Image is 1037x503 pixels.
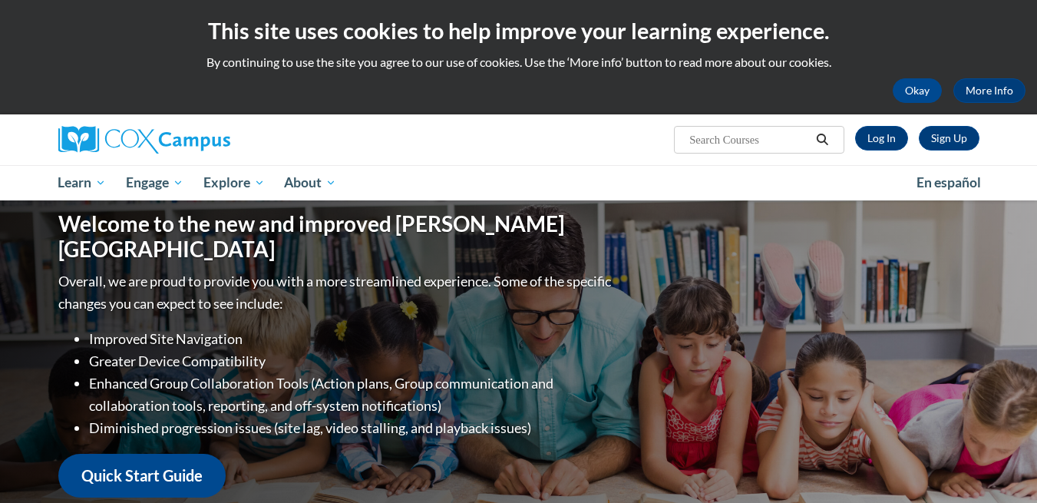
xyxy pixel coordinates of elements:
p: By continuing to use the site you agree to our use of cookies. Use the ‘More info’ button to read... [12,54,1025,71]
li: Enhanced Group Collaboration Tools (Action plans, Group communication and collaboration tools, re... [89,372,615,417]
a: More Info [953,78,1025,103]
span: Explore [203,174,265,192]
span: Engage [126,174,183,192]
button: Search [811,131,834,149]
a: Log In [855,126,908,151]
img: Cox Campus [58,126,230,154]
h2: This site uses cookies to help improve your learning experience. [12,15,1025,46]
span: En español [916,174,981,190]
h1: Welcome to the new and improved [PERSON_NAME][GEOGRAPHIC_DATA] [58,211,615,263]
a: Quick Start Guide [58,454,226,498]
button: Okay [893,78,942,103]
a: About [274,165,346,200]
span: About [284,174,336,192]
a: Learn [48,165,117,200]
li: Greater Device Compatibility [89,350,615,372]
input: Search Courses [688,131,811,149]
li: Diminished progression issues (site lag, video stalling, and playback issues) [89,417,615,439]
a: Cox Campus [58,126,350,154]
a: En español [907,167,991,199]
a: Register [919,126,979,151]
p: Overall, we are proud to provide you with a more streamlined experience. Some of the specific cha... [58,270,615,315]
a: Explore [193,165,275,200]
iframe: Button to launch messaging window [976,442,1025,491]
span: Learn [58,174,106,192]
li: Improved Site Navigation [89,328,615,350]
a: Engage [116,165,193,200]
div: Main menu [35,165,1002,200]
